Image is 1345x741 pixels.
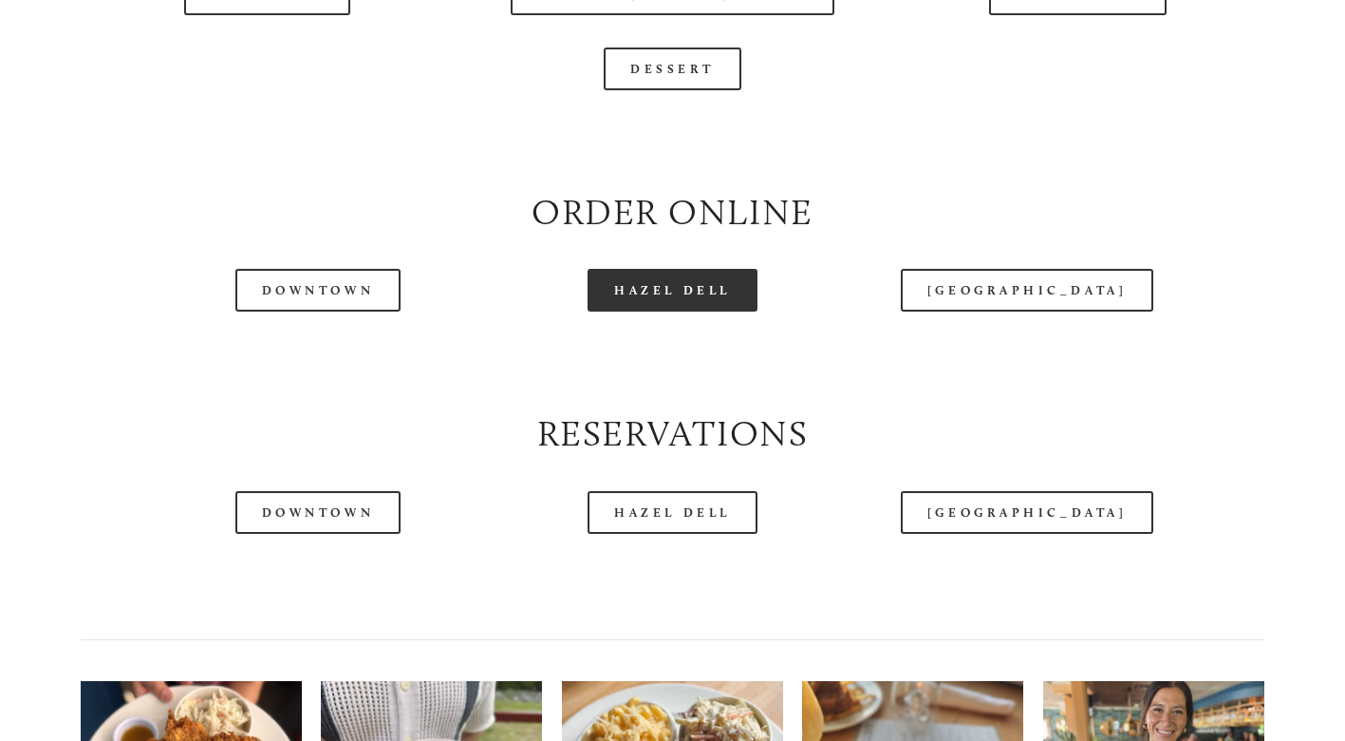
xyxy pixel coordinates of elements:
a: Hazel Dell [588,269,757,312]
a: Downtown [235,269,401,312]
a: Downtown [235,491,401,534]
h2: Reservations [81,408,1264,459]
a: Hazel Dell [588,491,757,534]
a: [GEOGRAPHIC_DATA] [901,269,1153,312]
a: [GEOGRAPHIC_DATA] [901,491,1153,534]
h2: Order Online [81,187,1264,237]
